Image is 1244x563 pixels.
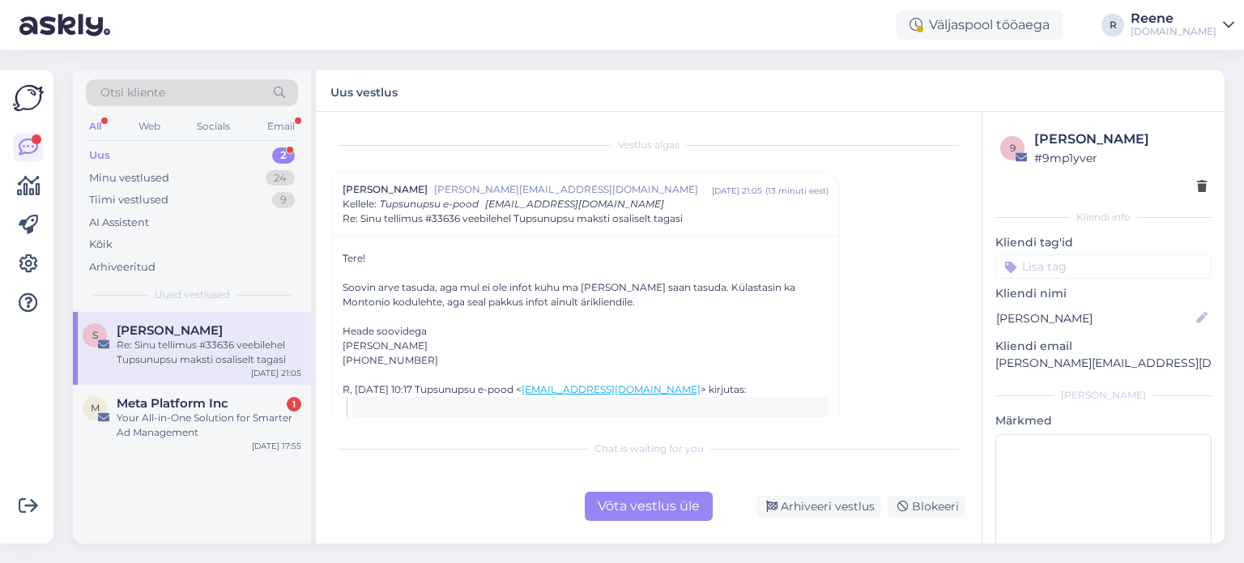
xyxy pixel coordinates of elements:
[1034,130,1207,149] div: [PERSON_NAME]
[995,412,1212,429] p: Märkmed
[264,116,298,137] div: Email
[343,251,829,266] div: Tere!
[89,147,110,164] div: Uus
[995,285,1212,302] p: Kliendi nimi
[89,170,169,186] div: Minu vestlused
[13,83,44,113] img: Askly Logo
[100,84,165,101] span: Otsi kliente
[117,338,301,367] div: Re: Sinu tellimus #33636 veebilehel Tupsunupsu maksti osaliselt tagasi
[1010,142,1016,154] span: 9
[995,388,1212,403] div: [PERSON_NAME]
[996,309,1193,327] input: Lisa nimi
[117,323,223,338] span: Sandra Valtenberg
[585,492,713,521] div: Võta vestlus üle
[756,496,881,518] div: Arhiveeri vestlus
[117,396,228,411] span: Meta Platform Inc
[287,397,301,412] div: 1
[343,382,829,397] div: R, [DATE] 10:17 Tupsunupsu e-pood < > kirjutas:
[995,254,1212,279] input: Lisa tag
[251,367,301,379] div: [DATE] 21:05
[155,288,230,302] span: Uued vestlused
[343,353,829,368] div: [PHONE_NUMBER]
[194,116,233,137] div: Socials
[272,192,295,208] div: 9
[91,402,100,414] span: M
[266,170,295,186] div: 24
[89,192,168,208] div: Tiimi vestlused
[995,338,1212,355] p: Kliendi email
[89,215,149,231] div: AI Assistent
[343,280,829,309] div: Soovin arve tasuda, aga mul ei ole infot kuhu ma [PERSON_NAME] saan tasuda. Külastasin ka Montoni...
[995,210,1212,224] div: Kliendi info
[897,11,1063,40] div: Väljaspool tööaega
[135,116,164,137] div: Web
[485,198,664,210] span: [EMAIL_ADDRESS][DOMAIN_NAME]
[272,147,295,164] div: 2
[343,211,683,226] span: Re: Sinu tellimus #33636 veebilehel Tupsunupsu maksti osaliselt tagasi
[1101,14,1124,36] div: R
[89,237,113,253] div: Kõik
[1131,12,1216,25] div: Reene
[343,324,829,368] div: Heade soovidega
[1131,25,1216,38] div: [DOMAIN_NAME]
[332,441,965,456] div: Chat is waiting for you
[995,355,1212,372] p: [PERSON_NAME][EMAIL_ADDRESS][DOMAIN_NAME]
[888,496,965,518] div: Blokeeri
[380,198,479,210] span: Tupsunupsu e-pood
[330,79,398,101] label: Uus vestlus
[1131,12,1234,38] a: Reene[DOMAIN_NAME]
[252,440,301,452] div: [DATE] 17:55
[712,185,762,197] div: [DATE] 21:05
[89,259,155,275] div: Arhiveeritud
[343,198,377,210] span: Kellele :
[765,185,829,197] div: ( 13 minuti eest )
[1034,149,1207,167] div: # 9mp1yver
[522,383,701,395] a: [EMAIL_ADDRESS][DOMAIN_NAME]
[434,182,712,197] span: [PERSON_NAME][EMAIL_ADDRESS][DOMAIN_NAME]
[995,234,1212,251] p: Kliendi tag'id
[86,116,104,137] div: All
[117,411,301,440] div: Your All-in-One Solution for Smarter Ad Management
[343,339,829,353] div: [PERSON_NAME]
[343,182,428,197] span: [PERSON_NAME]
[332,138,965,152] div: Vestlus algas
[92,329,98,341] span: S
